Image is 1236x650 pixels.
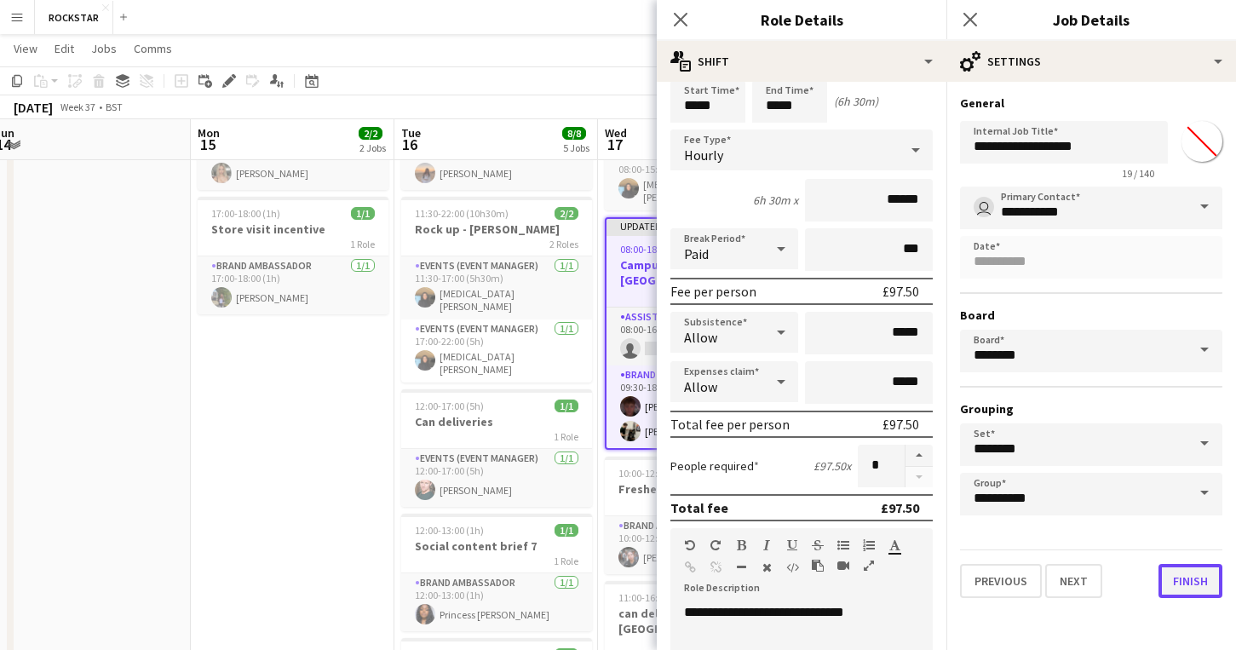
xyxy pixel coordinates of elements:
span: 12:00-13:00 (1h) [415,524,484,537]
div: 6h 30m x [753,193,798,208]
a: Edit [48,37,81,60]
a: Comms [127,37,179,60]
app-card-role: Assistant EM - Deliveroo FR0/108:00-16:00 (8h) [607,308,794,365]
span: Allow [684,378,717,395]
h3: Store visit incentive [198,221,388,237]
span: Paid [684,245,709,262]
span: 12:00-17:00 (5h) [415,400,484,412]
span: 17:00-18:00 (1h) [211,207,280,220]
span: View [14,41,37,56]
app-card-role: Brand Ambassador2/209:30-18:30 (9h)[PERSON_NAME][PERSON_NAME] [607,365,794,448]
app-job-card: 17:00-18:00 (1h)1/1Store visit incentive1 RoleBrand Ambassador1/117:00-18:00 (1h)[PERSON_NAME] [198,197,388,314]
div: £97.50 x [813,458,851,474]
button: Text Color [888,538,900,552]
div: Fee per person [670,283,756,300]
span: Comms [134,41,172,56]
app-job-card: Updated08:00-18:30 (10h30m)2/3Campus tour [GEOGRAPHIC_DATA]2 RolesAssistant EM - Deliveroo FR0/10... [605,217,796,450]
app-job-card: 12:00-13:00 (1h)1/1Social content brief 71 RoleBrand Ambassador1/112:00-13:00 (1h)Princess [PERSO... [401,514,592,631]
div: £97.50 [882,283,919,300]
div: BST [106,101,123,113]
h3: Board [960,308,1222,323]
h3: Freshers fair sampling [605,481,796,497]
div: Total fee per person [670,416,790,433]
button: ROCKSTAR [35,1,113,34]
button: Fullscreen [863,559,875,572]
span: 1/1 [555,400,578,412]
span: 1 Role [554,430,578,443]
app-card-role: Brand Ambassador1/117:00-18:00 (1h)[PERSON_NAME] [198,256,388,314]
span: 2 Roles [549,238,578,250]
a: View [7,37,44,60]
app-card-role: Events (Event Manager)1/111:30-17:00 (5h30m)[MEDICAL_DATA][PERSON_NAME] [401,256,592,319]
h3: Can deliveries [401,414,592,429]
button: Redo [710,538,721,552]
span: 17 [602,135,627,154]
div: (6h 30m) [834,94,878,109]
div: [DATE] [14,99,53,116]
span: 1/1 [555,524,578,537]
button: Horizontal Line [735,561,747,574]
span: Hourly [684,147,723,164]
button: Insert video [837,559,849,572]
button: Italic [761,538,773,552]
span: Jobs [91,41,117,56]
app-card-role: Brand Ambassador1/110:00-17:00 (7h)[PERSON_NAME] [401,132,592,190]
div: Settings [946,41,1236,82]
a: Jobs [84,37,124,60]
div: Total fee [670,499,728,516]
span: 1 Role [350,238,375,250]
span: Wed [605,125,627,141]
app-card-role: Brand Ambassador1/112:00-13:00 (1h)Princess [PERSON_NAME] [401,573,592,631]
span: Edit [55,41,74,56]
h3: Job Details [946,9,1236,31]
h3: Role Details [657,9,946,31]
app-card-role: Brand Ambassador1/110:00-12:30 (2h30m)[PERSON_NAME]-Day [605,516,796,574]
span: 10:00-12:30 (2h30m) [618,467,707,480]
button: HTML Code [786,561,798,574]
span: 1 Role [554,555,578,567]
app-job-card: 12:00-17:00 (5h)1/1Can deliveries1 RoleEvents (Event Manager)1/112:00-17:00 (5h)[PERSON_NAME] [401,389,592,507]
div: 5 Jobs [563,141,589,154]
div: 2 Jobs [359,141,386,154]
h3: Campus tour [GEOGRAPHIC_DATA] [607,257,794,288]
h3: Rock up - [PERSON_NAME] [401,221,592,237]
app-card-role: Events (Event Manager)1/112:00-17:00 (5h)[PERSON_NAME] [401,449,592,507]
div: £97.50 [881,499,919,516]
app-card-role: Events (Event Manager)1/108:00-15:00 (7h)[MEDICAL_DATA][PERSON_NAME] [605,147,796,210]
span: Mon [198,125,220,141]
h3: General [960,95,1222,111]
span: 2/2 [555,207,578,220]
button: Clear Formatting [761,561,773,574]
span: 2/2 [359,127,382,140]
h3: Grouping [960,401,1222,417]
app-card-role: Events (Event Manager)1/117:00-22:00 (5h)[MEDICAL_DATA][PERSON_NAME] [401,319,592,383]
span: 8/8 [562,127,586,140]
span: 15 [195,135,220,154]
button: Finish [1158,564,1222,598]
label: People required [670,458,759,474]
button: Strikethrough [812,538,824,552]
span: 11:30-22:00 (10h30m) [415,207,509,220]
span: 19 / 140 [1108,167,1168,180]
h3: Social content brief 7 [401,538,592,554]
span: 08:00-18:30 (10h30m) [620,243,714,256]
app-card-role: Brand Ambassador1/117:00-18:00 (1h)[PERSON_NAME] [198,132,388,190]
div: Shift [657,41,946,82]
button: Unordered List [837,538,849,552]
button: Bold [735,538,747,552]
button: Next [1045,564,1102,598]
app-job-card: 10:00-12:30 (2h30m)1/1Freshers fair sampling1 RoleBrand Ambassador1/110:00-12:30 (2h30m)[PERSON_N... [605,457,796,574]
span: 1/1 [351,207,375,220]
button: Increase [905,445,933,467]
span: 16 [399,135,421,154]
span: 11:00-16:00 (5h) [618,591,687,604]
div: Updated [607,219,794,233]
div: £97.50 [882,416,919,433]
app-job-card: 11:30-22:00 (10h30m)2/2Rock up - [PERSON_NAME]2 RolesEvents (Event Manager)1/111:30-17:00 (5h30m)... [401,197,592,383]
span: Allow [684,329,717,346]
